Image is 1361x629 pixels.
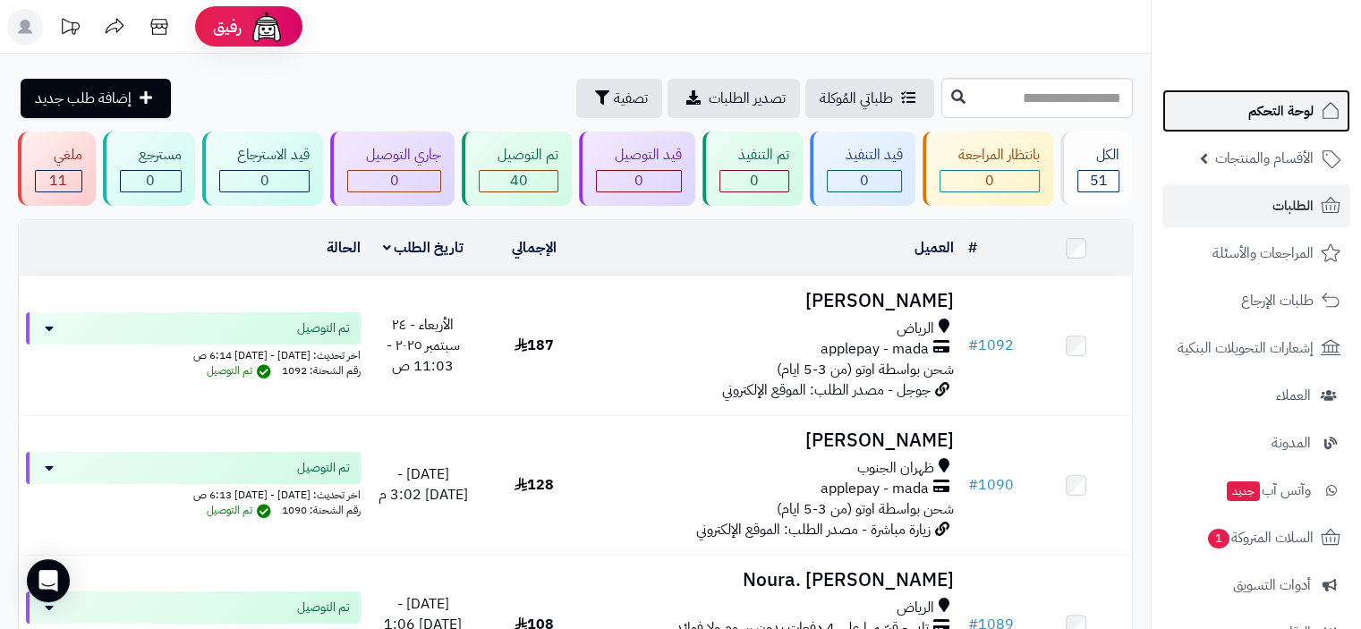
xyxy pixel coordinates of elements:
div: 0 [940,171,1039,191]
a: تحديثات المنصة [47,9,92,49]
span: شحن بواسطة اوتو (من 3-5 ايام) [777,498,954,520]
div: 0 [828,171,902,191]
span: 187 [515,335,554,356]
div: بانتظار المراجعة [940,145,1040,166]
div: تم التوصيل [479,145,558,166]
span: زيارة مباشرة - مصدر الطلب: الموقع الإلكتروني [696,519,931,540]
span: شحن بواسطة اوتو (من 3-5 ايام) [777,359,954,380]
div: Open Intercom Messenger [27,559,70,602]
span: ظهران الجنوب [857,458,934,479]
a: #1092 [968,335,1014,356]
a: الكل51 [1057,132,1136,206]
span: وآتس آب [1225,478,1311,503]
a: العميل [914,237,954,259]
span: تم التوصيل [297,599,350,616]
div: 11 [36,171,81,191]
span: applepay - mada [821,479,929,499]
span: لوحة التحكم [1248,98,1314,123]
a: طلباتي المُوكلة [805,79,934,118]
div: اخر تحديث: [DATE] - [DATE] 6:14 ص [26,344,361,363]
span: 51 [1090,170,1108,191]
a: المراجعات والأسئلة [1162,232,1350,275]
a: السلات المتروكة1 [1162,516,1350,559]
a: قيد التنفيذ 0 [806,132,920,206]
span: تصدير الطلبات [709,88,786,109]
div: 0 [597,171,681,191]
span: المدونة [1272,430,1311,455]
span: العملاء [1276,383,1311,408]
span: 128 [515,474,554,496]
div: مسترجع [120,145,182,166]
span: 11 [49,170,67,191]
span: رفيق [213,16,242,38]
span: أدوات التسويق [1233,573,1311,598]
span: 0 [260,170,269,191]
a: العملاء [1162,374,1350,417]
a: إضافة طلب جديد [21,79,171,118]
a: تم التوصيل 40 [458,132,575,206]
span: # [968,474,978,496]
a: تاريخ الطلب [383,237,464,259]
span: 1 [1207,528,1230,548]
span: تم التوصيل [207,502,276,518]
a: مسترجع 0 [99,132,199,206]
img: logo-2.png [1239,31,1344,69]
a: الطلبات [1162,184,1350,227]
span: [DATE] - [DATE] 3:02 م [379,463,468,506]
span: تصفية [614,88,648,109]
div: قيد التوصيل [596,145,682,166]
a: تم التنفيذ 0 [699,132,806,206]
a: لوحة التحكم [1162,89,1350,132]
a: # [968,237,977,259]
a: جاري التوصيل 0 [327,132,458,206]
span: الأقسام والمنتجات [1215,146,1314,171]
div: تم التنفيذ [719,145,789,166]
div: 0 [348,171,440,191]
span: تم التوصيل [207,362,276,378]
a: المدونة [1162,421,1350,464]
h3: [PERSON_NAME] [597,291,953,311]
span: المراجعات والأسئلة [1212,241,1314,266]
span: الأربعاء - ٢٤ سبتمبر ٢٠٢٥ - 11:03 ص [387,314,460,377]
span: applepay - mada [821,339,929,360]
span: رقم الشحنة: 1092 [282,362,361,378]
a: الإجمالي [512,237,557,259]
a: أدوات التسويق [1162,564,1350,607]
div: قيد التنفيذ [827,145,903,166]
button: تصفية [576,79,662,118]
a: إشعارات التحويلات البنكية [1162,327,1350,370]
div: 0 [121,171,181,191]
h3: [PERSON_NAME] [597,430,953,451]
span: طلبات الإرجاع [1241,288,1314,313]
span: 40 [510,170,528,191]
span: 0 [634,170,643,191]
span: # [968,335,978,356]
span: تم التوصيل [297,459,350,477]
div: 0 [720,171,788,191]
div: الكل [1077,145,1119,166]
a: قيد التوصيل 0 [575,132,699,206]
a: بانتظار المراجعة 0 [919,132,1057,206]
span: 0 [390,170,399,191]
span: 0 [860,170,869,191]
a: وآتس آبجديد [1162,469,1350,512]
span: 0 [146,170,155,191]
span: جديد [1227,481,1260,501]
span: رقم الشحنة: 1090 [282,502,361,518]
span: الرياض [897,319,934,339]
a: #1090 [968,474,1014,496]
a: طلبات الإرجاع [1162,279,1350,322]
div: ملغي [35,145,82,166]
span: إشعارات التحويلات البنكية [1178,336,1314,361]
span: إضافة طلب جديد [35,88,132,109]
div: جاري التوصيل [347,145,441,166]
div: 0 [220,171,310,191]
span: الرياض [897,598,934,618]
div: اخر تحديث: [DATE] - [DATE] 6:13 ص [26,484,361,503]
span: الطلبات [1272,193,1314,218]
span: تم التوصيل [297,319,350,337]
a: قيد الاسترجاع 0 [199,132,327,206]
a: تصدير الطلبات [668,79,800,118]
div: 40 [480,171,557,191]
a: ملغي 11 [14,132,99,206]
